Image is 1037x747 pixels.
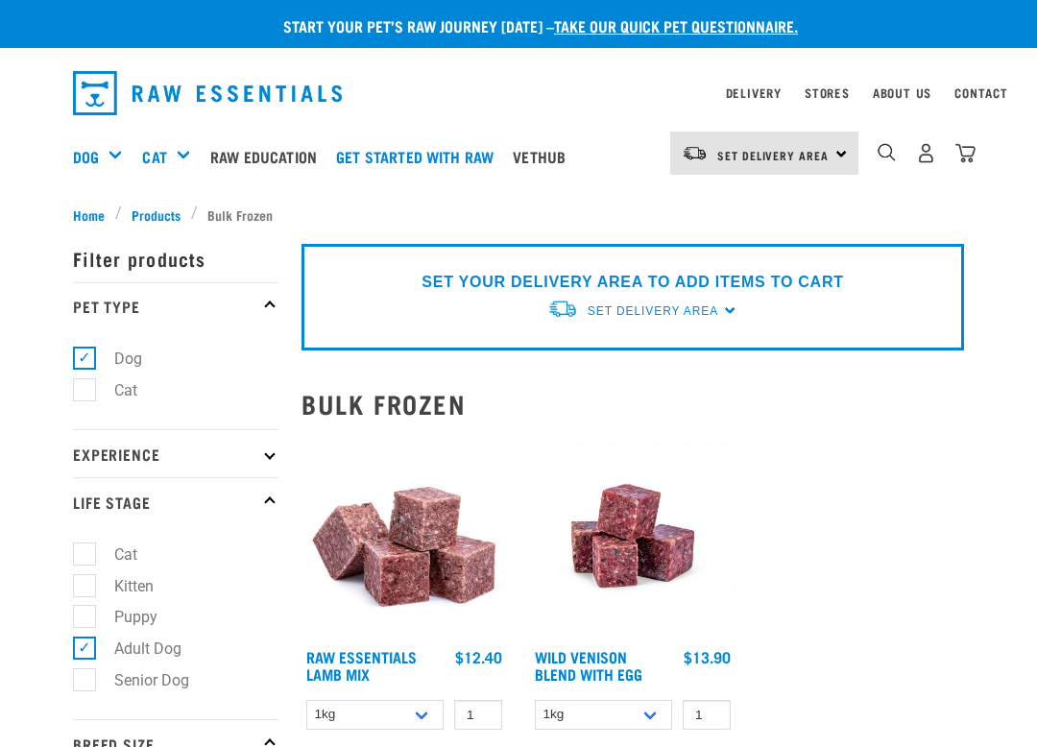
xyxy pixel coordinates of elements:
[682,145,708,162] img: van-moving.png
[84,668,197,692] label: Senior Dog
[84,637,189,661] label: Adult Dog
[535,652,642,678] a: Wild Venison Blend with Egg
[84,378,145,402] label: Cat
[84,574,161,598] label: Kitten
[331,118,508,195] a: Get started with Raw
[73,234,278,282] p: Filter products
[122,205,191,225] a: Products
[805,89,850,96] a: Stores
[955,143,976,163] img: home-icon@2x.png
[508,118,580,195] a: Vethub
[717,152,829,158] span: Set Delivery Area
[726,89,782,96] a: Delivery
[132,205,181,225] span: Products
[455,648,502,665] div: $12.40
[142,145,166,168] a: Cat
[873,89,931,96] a: About Us
[454,700,502,730] input: 1
[422,271,843,294] p: SET YOUR DELIVERY AREA TO ADD ITEMS TO CART
[73,71,342,115] img: Raw Essentials Logo
[84,605,165,629] label: Puppy
[73,205,964,225] nav: breadcrumbs
[588,304,718,318] span: Set Delivery Area
[306,652,417,678] a: Raw Essentials Lamb Mix
[547,299,578,319] img: van-moving.png
[58,63,979,123] nav: dropdown navigation
[73,205,115,225] a: Home
[301,433,507,639] img: ?1041 RE Lamb Mix 01
[73,145,99,168] a: Dog
[84,542,145,566] label: Cat
[684,648,731,665] div: $13.90
[73,477,278,525] p: Life Stage
[954,89,1008,96] a: Contact
[73,282,278,330] p: Pet Type
[84,347,150,371] label: Dog
[683,700,731,730] input: 1
[73,429,278,477] p: Experience
[301,389,964,419] h2: Bulk Frozen
[916,143,936,163] img: user.png
[530,433,736,639] img: Venison Egg 1616
[205,118,331,195] a: Raw Education
[554,21,798,30] a: take our quick pet questionnaire.
[878,143,896,161] img: home-icon-1@2x.png
[73,205,105,225] span: Home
